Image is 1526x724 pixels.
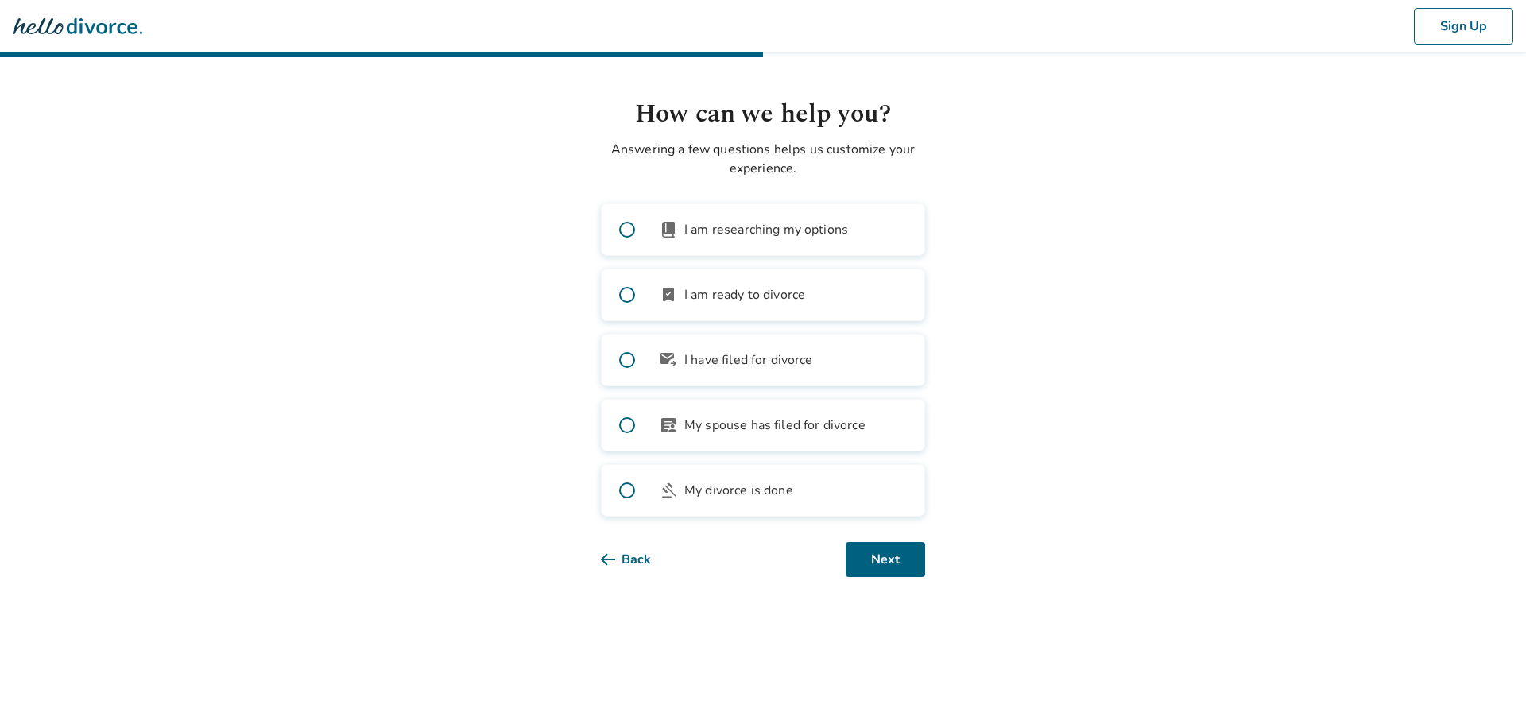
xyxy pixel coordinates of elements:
span: gavel [659,481,678,500]
span: I am researching my options [684,220,848,239]
button: Back [601,542,676,577]
p: Answering a few questions helps us customize your experience. [601,140,925,178]
h1: How can we help you? [601,95,925,134]
span: My divorce is done [684,481,793,500]
iframe: Chat Widget [1447,648,1526,724]
button: Next [846,542,925,577]
span: article_person [659,416,678,435]
span: bookmark_check [659,285,678,304]
span: outgoing_mail [659,350,678,370]
span: I am ready to divorce [684,285,805,304]
span: I have filed for divorce [684,350,813,370]
button: Sign Up [1414,8,1513,45]
span: book_2 [659,220,678,239]
span: My spouse has filed for divorce [684,416,866,435]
